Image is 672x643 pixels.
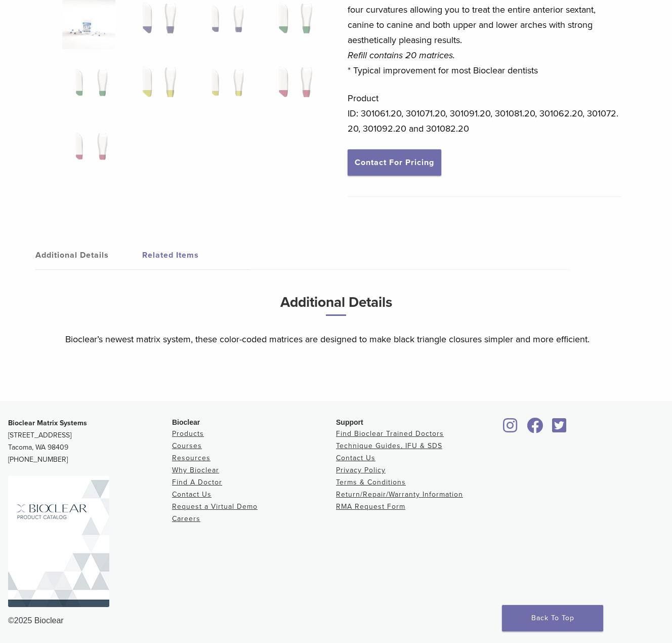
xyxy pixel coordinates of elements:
[172,490,212,499] a: Contact Us
[336,418,363,426] span: Support
[142,241,249,269] a: Related Items
[35,241,142,269] a: Additional Details
[8,419,87,427] strong: Bioclear Matrix Systems
[500,424,521,434] a: Bioclear
[172,454,211,462] a: Resources
[62,126,115,177] img: BT Matrix Series - Image 9
[336,466,386,474] a: Privacy Policy
[172,478,222,487] a: Find A Doctor
[62,62,115,113] img: BT Matrix Series - Image 5
[336,454,375,462] a: Contact Us
[523,424,547,434] a: Bioclear
[502,605,603,631] a: Back To Top
[549,424,570,434] a: Bioclear
[8,476,109,607] img: Bioclear
[336,441,442,450] a: Technique Guides, IFU & SDS
[172,514,200,523] a: Careers
[172,466,219,474] a: Why Bioclear
[65,332,607,347] p: Bioclear’s newest matrix system, these color-coded matrices are designed to make black triangle c...
[65,290,607,324] h3: Additional Details
[8,417,172,466] p: [STREET_ADDRESS] Tacoma, WA 98409 [PHONE_NUMBER]
[198,62,251,113] img: BT Matrix Series - Image 7
[131,62,183,113] img: BT Matrix Series - Image 6
[348,50,455,61] em: Refill contains 20 matrices.
[336,429,444,438] a: Find Bioclear Trained Doctors
[336,490,463,499] a: Return/Repair/Warranty Information
[348,91,621,136] p: Product ID: 301061.20, 301071.20, 301091.20, 301081.20, 301062.20, 301072.20, 301092.20 and 30108...
[348,149,441,176] a: Contact For Pricing
[267,62,319,113] img: BT Matrix Series - Image 8
[172,418,200,426] span: Bioclear
[336,478,406,487] a: Terms & Conditions
[172,502,258,511] a: Request a Virtual Demo
[172,441,202,450] a: Courses
[172,429,204,438] a: Products
[8,615,664,627] div: ©2025 Bioclear
[336,502,405,511] a: RMA Request Form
